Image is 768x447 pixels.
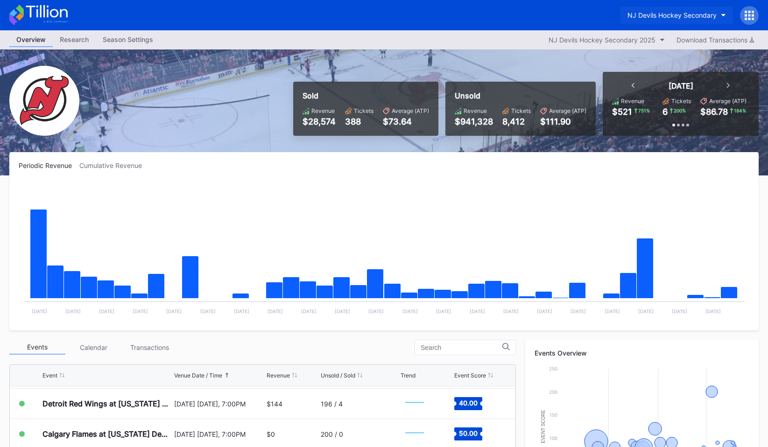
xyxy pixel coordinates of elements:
[549,36,655,44] div: NJ Devils Hockey Secondary 2025
[99,308,114,314] text: [DATE]
[673,107,687,114] div: 200 %
[32,308,47,314] text: [DATE]
[700,107,728,117] div: $86.78
[535,349,749,357] div: Events Overview
[672,34,759,46] button: Download Transactions
[368,308,384,314] text: [DATE]
[166,308,182,314] text: [DATE]
[550,412,557,418] text: 150
[470,308,485,314] text: [DATE]
[464,107,487,114] div: Revenue
[503,308,519,314] text: [DATE]
[321,372,355,379] div: Unsold / Sold
[9,33,53,47] a: Overview
[605,308,620,314] text: [DATE]
[267,400,282,408] div: $144
[267,372,290,379] div: Revenue
[345,117,373,126] div: 388
[621,98,644,105] div: Revenue
[454,372,486,379] div: Event Score
[455,91,586,100] div: Unsold
[9,340,65,355] div: Events
[383,117,429,126] div: $73.64
[19,161,79,169] div: Periodic Revenue
[268,308,283,314] text: [DATE]
[550,435,557,441] text: 100
[53,33,96,47] a: Research
[401,372,416,379] div: Trend
[671,98,691,105] div: Tickets
[311,107,335,114] div: Revenue
[459,399,478,407] text: 40.00
[303,117,336,126] div: $28,574
[549,389,557,395] text: 200
[705,308,721,314] text: [DATE]
[9,66,79,136] img: NJ_Devils_Hockey_Secondary.png
[53,33,96,46] div: Research
[638,308,654,314] text: [DATE]
[540,117,586,126] div: $111.90
[459,429,478,437] text: 50.00
[401,422,429,446] svg: Chart title
[200,308,216,314] text: [DATE]
[392,107,429,114] div: Average (ATP)
[65,308,81,314] text: [DATE]
[19,181,749,321] svg: Chart title
[549,107,586,114] div: Average (ATP)
[301,308,317,314] text: [DATE]
[733,107,747,114] div: 184 %
[79,161,149,169] div: Cumulative Revenue
[174,372,222,379] div: Venue Date / Time
[709,98,747,105] div: Average (ATP)
[672,308,687,314] text: [DATE]
[620,7,733,24] button: NJ Devils Hockey Secondary
[96,33,160,46] div: Season Settings
[42,399,172,408] div: Detroit Red Wings at [US_STATE] Devils
[133,308,148,314] text: [DATE]
[544,34,669,46] button: NJ Devils Hockey Secondary 2025
[541,410,546,443] text: Event Score
[421,344,502,351] input: Search
[42,372,57,379] div: Event
[321,400,343,408] div: 196 / 4
[676,36,754,44] div: Download Transactions
[121,340,177,355] div: Transactions
[401,392,429,415] svg: Chart title
[42,429,172,439] div: Calgary Flames at [US_STATE] Devils
[267,430,275,438] div: $0
[669,81,693,91] div: [DATE]
[436,308,451,314] text: [DATE]
[303,91,429,100] div: Sold
[502,117,531,126] div: 8,412
[321,430,343,438] div: 200 / 0
[537,308,552,314] text: [DATE]
[234,308,249,314] text: [DATE]
[402,308,418,314] text: [DATE]
[354,107,373,114] div: Tickets
[571,308,586,314] text: [DATE]
[335,308,350,314] text: [DATE]
[662,107,668,117] div: 6
[65,340,121,355] div: Calendar
[637,107,651,114] div: 751 %
[455,117,493,126] div: $941,328
[174,430,265,438] div: [DATE] [DATE], 7:00PM
[511,107,531,114] div: Tickets
[627,11,717,19] div: NJ Devils Hockey Secondary
[612,107,632,117] div: $521
[96,33,160,47] a: Season Settings
[174,400,265,408] div: [DATE] [DATE], 7:00PM
[549,366,557,371] text: 250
